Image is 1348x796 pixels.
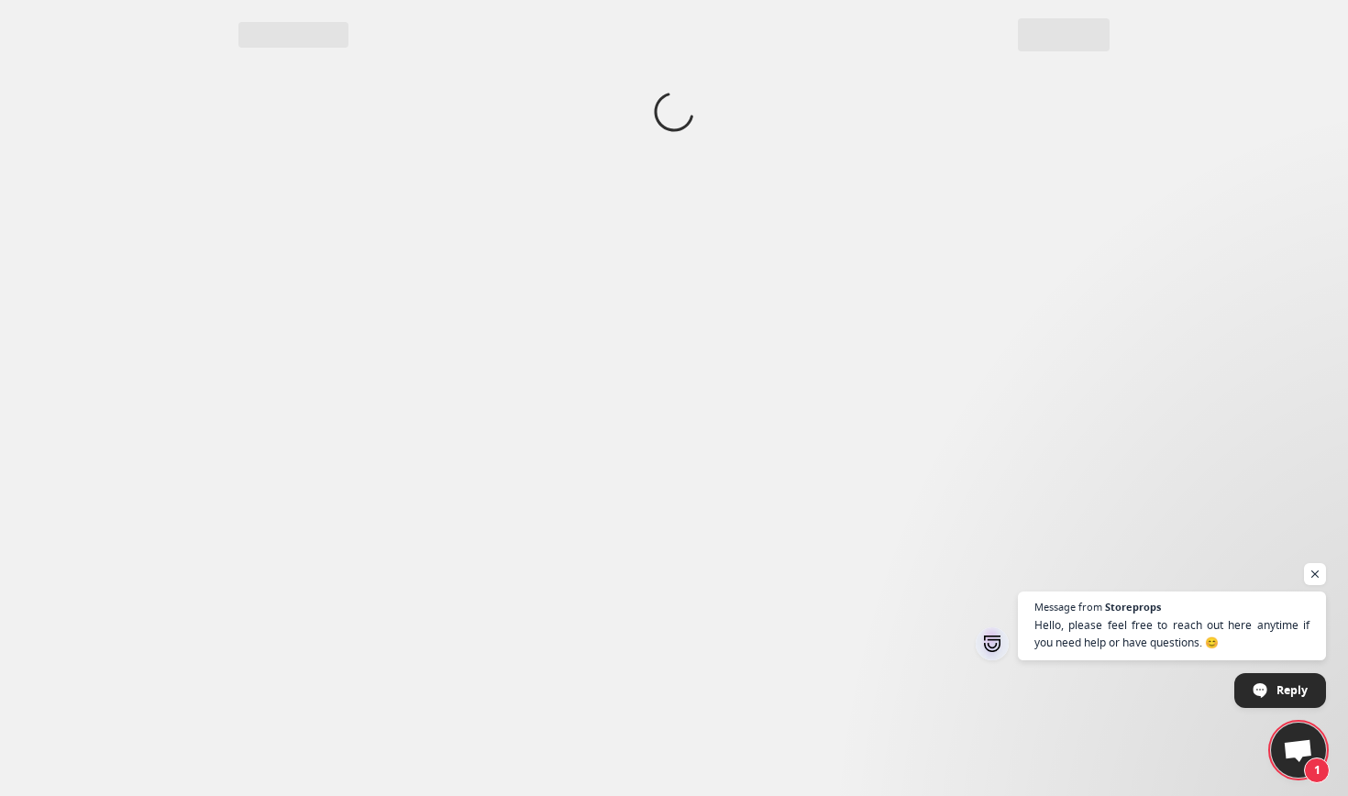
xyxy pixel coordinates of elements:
span: Message from [1034,602,1102,612]
span: 1 [1304,757,1330,783]
span: Storeprops [1105,602,1161,612]
div: Open chat [1271,723,1326,778]
span: Hello, please feel free to reach out here anytime if you need help or have questions. 😊 [1034,616,1309,651]
span: Reply [1276,674,1308,706]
